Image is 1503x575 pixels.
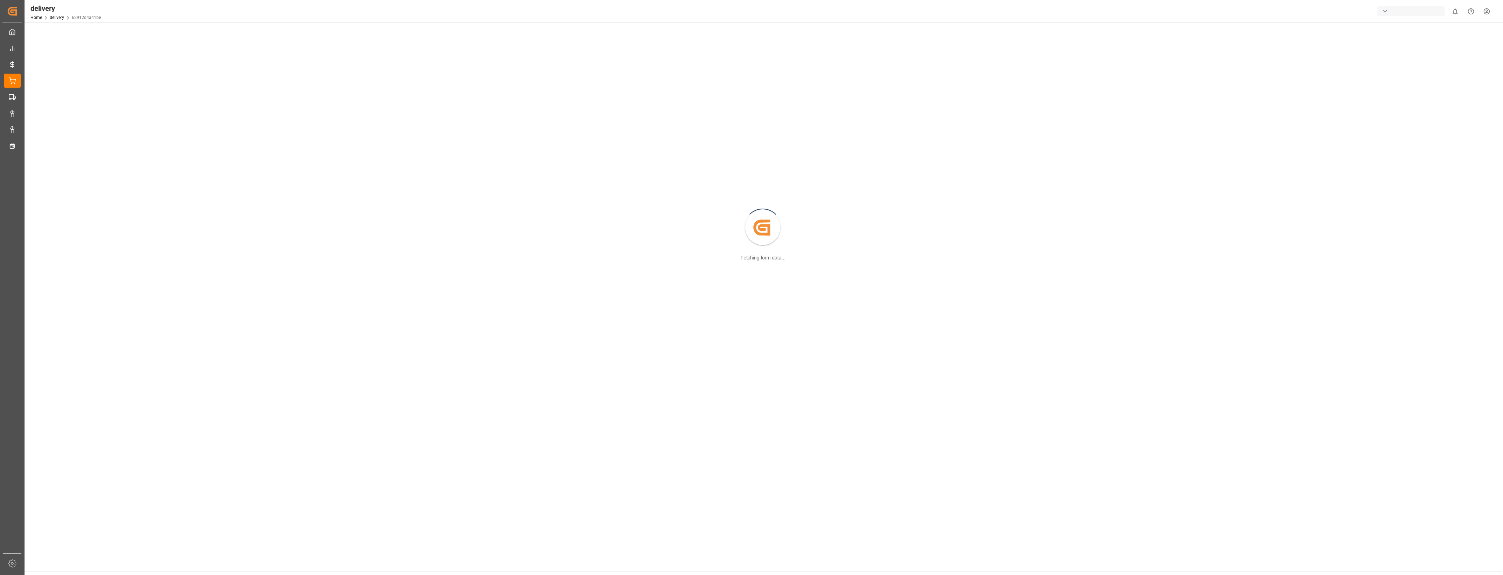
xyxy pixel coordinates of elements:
[50,15,64,20] a: delivery
[1463,4,1479,19] button: Help Center
[1447,4,1463,19] button: show 0 new notifications
[741,254,785,262] div: Fetching form data...
[30,15,42,20] a: Home
[30,3,101,14] div: delivery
